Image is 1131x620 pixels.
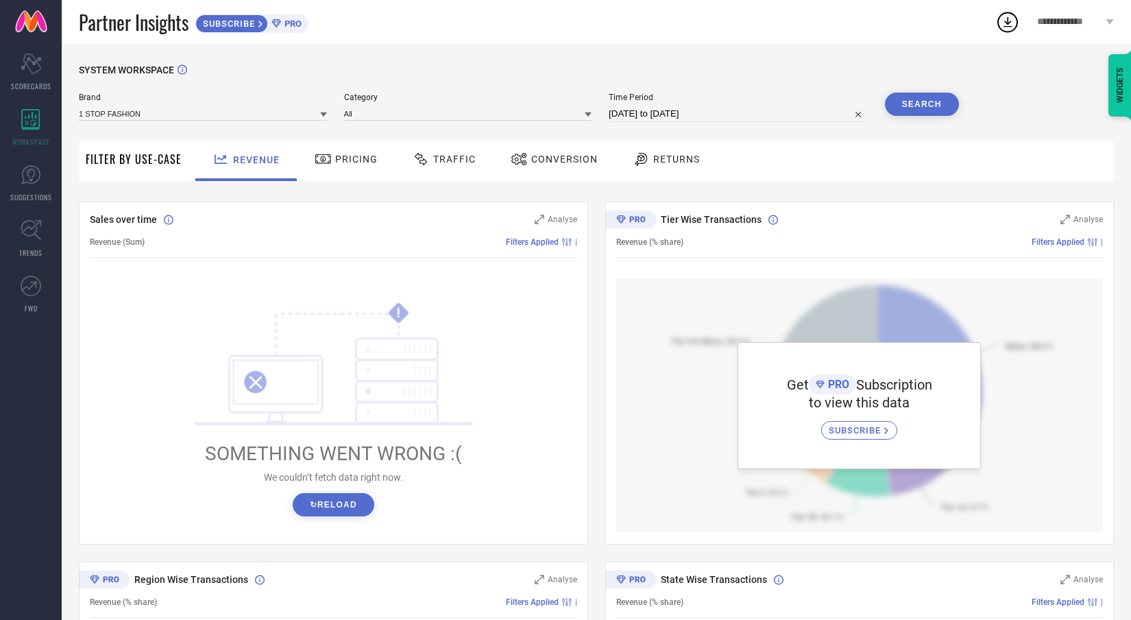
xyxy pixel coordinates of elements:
a: SUBSCRIBEPRO [195,11,308,33]
span: Region Wise Transactions [134,574,248,585]
button: ↻Reload [293,493,374,516]
tspan: ! [397,305,400,321]
span: SUGGESTIONS [10,192,52,202]
span: to view this data [809,394,910,411]
span: SOMETHING WENT WRONG :( [205,442,462,465]
span: SUBSCRIBE [196,19,258,29]
span: Brand [79,93,327,102]
span: TRENDS [19,248,42,258]
span: SYSTEM WORKSPACE [79,64,174,75]
span: Traffic [433,154,476,165]
svg: Zoom [535,215,544,224]
span: Tier Wise Transactions [661,214,762,225]
span: Partner Insights [79,8,188,36]
svg: Zoom [1060,215,1070,224]
span: We couldn’t fetch data right now. [264,472,403,483]
svg: Zoom [535,575,544,584]
span: Time Period [609,93,868,102]
div: Premium [605,571,656,591]
span: Revenue (% share) [616,237,683,247]
span: Revenue [233,154,280,165]
span: Pricing [335,154,378,165]
span: SCORECARDS [11,81,51,91]
span: Filters Applied [1032,597,1084,607]
span: PRO [825,378,849,391]
div: Open download list [995,10,1020,34]
span: Revenue (% share) [90,597,157,607]
span: Analyse [1073,215,1103,224]
span: PRO [281,19,302,29]
span: Conversion [531,154,598,165]
div: Premium [605,211,656,231]
span: Analyse [1073,575,1103,584]
span: SUBSCRIBE [829,425,884,436]
span: State Wise Transactions [661,574,767,585]
span: | [1101,597,1103,607]
div: Premium [79,571,130,591]
span: Revenue (% share) [616,597,683,607]
a: SUBSCRIBE [821,411,897,440]
span: FWD [25,303,38,313]
span: Analyse [548,575,577,584]
span: Category [344,93,592,102]
svg: Zoom [1060,575,1070,584]
span: Filters Applied [506,237,559,247]
span: | [575,597,577,607]
span: Filter By Use-Case [86,151,182,167]
span: | [1101,237,1103,247]
span: Analyse [548,215,577,224]
span: | [575,237,577,247]
span: WORKSPACE [12,136,50,147]
span: Filters Applied [1032,237,1084,247]
span: Filters Applied [506,597,559,607]
button: Search [885,93,959,116]
span: Returns [653,154,700,165]
span: Revenue (Sum) [90,237,145,247]
span: Sales over time [90,214,157,225]
span: Subscription [856,377,932,393]
span: Get [787,377,809,393]
input: Select time period [609,106,868,122]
